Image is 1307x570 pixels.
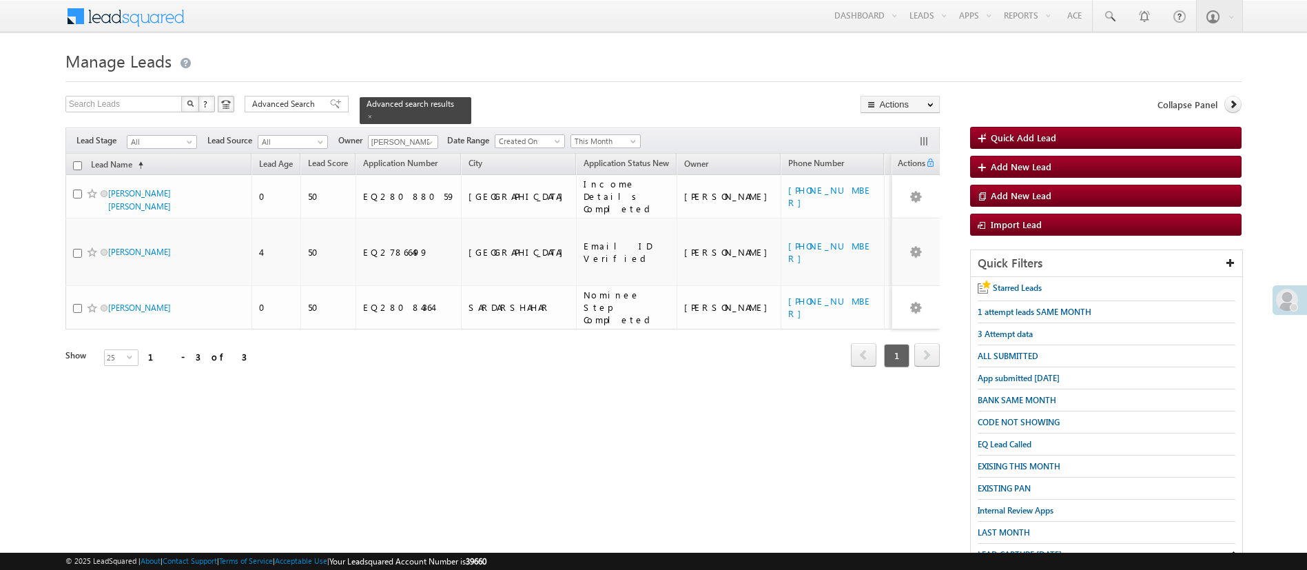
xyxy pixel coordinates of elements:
[978,439,1031,449] span: EQ Lead Called
[466,556,486,567] span: 39660
[301,156,355,174] a: Lead Score
[259,159,293,169] span: Lead Age
[577,156,676,174] a: Application Status New
[420,136,437,150] a: Show All Items
[367,99,454,109] span: Advanced search results
[861,96,940,113] button: Actions
[914,343,940,367] span: next
[978,505,1053,516] span: Internal Review Apps
[469,301,570,314] div: SARDARSHAHAR
[495,134,565,148] a: Created On
[84,156,150,174] a: Lead Name(sorted ascending)
[219,556,273,565] a: Terms of Service
[65,555,486,568] span: © 2025 LeadSquared | | | | |
[978,373,1060,383] span: App submitted [DATE]
[252,98,319,110] span: Advanced Search
[978,527,1030,538] span: LAST MONTH
[141,556,161,565] a: About
[163,556,217,565] a: Contact Support
[584,289,670,326] div: Nominee Step Completed
[368,135,438,149] input: Type to Search
[308,246,349,258] div: 50
[308,301,349,314] div: 50
[275,556,327,565] a: Acceptable Use
[684,301,774,314] div: [PERSON_NAME]
[363,158,438,168] span: Application Number
[203,98,209,110] span: ?
[469,158,482,168] span: City
[207,134,258,147] span: Lead Source
[991,132,1056,143] span: Quick Add Lead
[65,50,172,72] span: Manage Leads
[495,135,561,147] span: Created On
[259,190,294,203] div: 0
[781,156,851,174] a: Phone Number
[308,158,348,168] span: Lead Score
[259,301,294,314] div: 0
[198,96,215,112] button: ?
[991,161,1051,172] span: Add New Lead
[108,247,171,257] a: [PERSON_NAME]
[978,549,1062,560] span: LEAD CAPTURE [DATE]
[447,134,495,147] span: Date Range
[363,190,455,203] div: EQ28088059
[993,283,1042,293] span: Starred Leads
[570,134,641,148] a: This Month
[684,190,774,203] div: [PERSON_NAME]
[978,461,1060,471] span: EXISING THIS MONTH
[788,240,872,264] a: [PHONE_NUMBER]
[73,161,82,170] input: Check all records
[308,190,349,203] div: 50
[469,246,570,258] div: [GEOGRAPHIC_DATA]
[788,184,872,208] a: [PHONE_NUMBER]
[991,218,1042,230] span: Import Lead
[148,349,247,365] div: 1 - 3 of 3
[978,351,1038,361] span: ALL SUBMITTED
[851,345,876,367] a: prev
[108,188,171,212] a: [PERSON_NAME] [PERSON_NAME]
[356,156,444,174] a: Application Number
[978,307,1091,317] span: 1 attempt leads SAME MONTH
[132,160,143,171] span: (sorted ascending)
[584,158,669,168] span: Application Status New
[584,178,670,215] div: Income Details Completed
[978,395,1056,405] span: BANK SAME MONTH
[978,417,1060,427] span: CODE NOT SHOWING
[684,246,774,258] div: [PERSON_NAME]
[127,136,193,148] span: All
[259,246,294,258] div: 4
[571,135,637,147] span: This Month
[462,156,489,174] a: City
[1157,99,1217,111] span: Collapse Panel
[684,159,708,169] span: Owner
[584,240,670,265] div: Email ID Verified
[788,295,872,319] a: [PHONE_NUMBER]
[258,136,324,148] span: All
[108,303,171,313] a: [PERSON_NAME]
[65,349,93,362] div: Show
[788,158,844,168] span: Phone Number
[884,344,909,367] span: 1
[127,135,197,149] a: All
[469,190,570,203] div: [GEOGRAPHIC_DATA]
[978,329,1033,339] span: 3 Attempt data
[363,301,455,314] div: EQ28084364
[338,134,368,147] span: Owner
[991,190,1051,201] span: Add New Lead
[258,135,328,149] a: All
[127,354,138,360] span: select
[363,246,455,258] div: EQ27866499
[914,345,940,367] a: next
[851,343,876,367] span: prev
[892,156,925,174] span: Actions
[187,100,194,107] img: Search
[885,156,1036,174] a: Application Status First time Drop Off
[329,556,486,567] span: Your Leadsquared Account Number is
[76,134,127,147] span: Lead Stage
[971,250,1242,277] div: Quick Filters
[105,350,127,365] span: 25
[978,483,1031,493] span: EXISTING PAN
